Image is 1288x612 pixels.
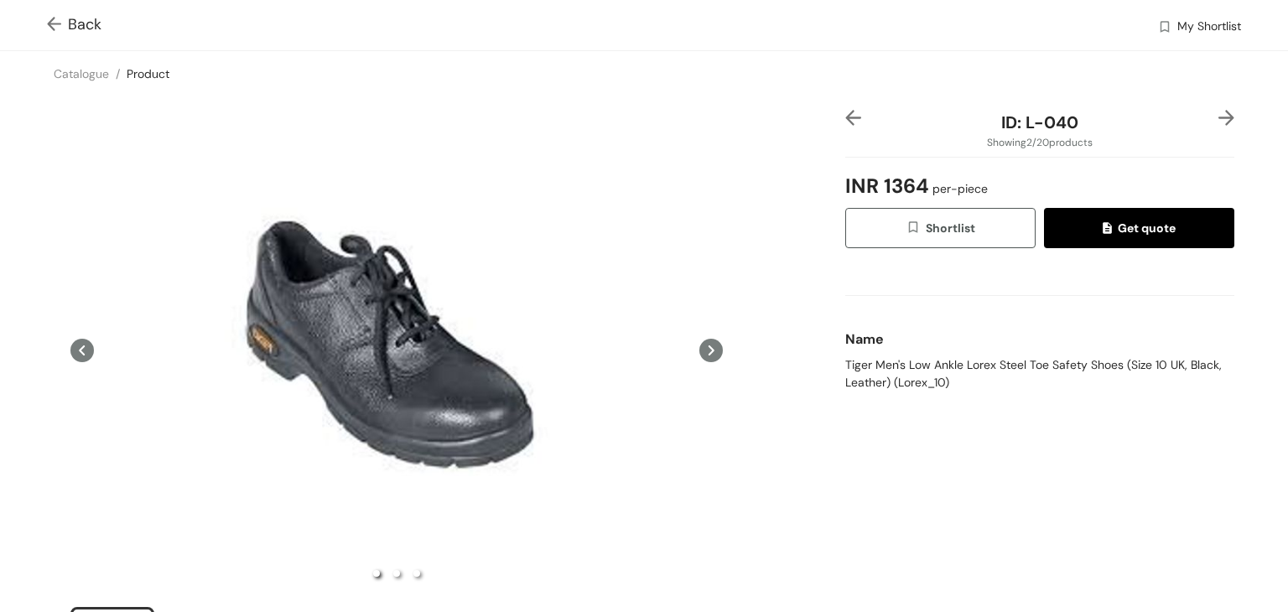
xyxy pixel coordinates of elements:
span: My Shortlist [1177,18,1241,38]
li: slide item 3 [413,570,420,577]
img: quote [1103,222,1117,237]
button: wishlistShortlist [845,208,1036,248]
span: Shortlist [906,219,975,238]
img: left [845,110,861,126]
a: Product [127,66,169,81]
li: slide item 1 [373,570,380,577]
div: Tiger Men's Low Ankle Lorex Steel Toe Safety Shoes (Size 10 UK, Black, Leather) (Lorex_10) [845,356,1234,392]
img: wishlist [1157,19,1172,37]
span: per-piece [929,181,988,196]
span: Get quote [1103,219,1175,237]
li: slide item 2 [393,570,400,577]
span: Showing 2 / 20 products [987,135,1093,150]
span: ID: L-040 [1001,112,1078,133]
span: Back [47,13,101,36]
span: / [116,66,120,81]
img: right [1218,110,1234,126]
img: Go back [47,17,68,34]
button: quoteGet quote [1044,208,1234,248]
span: INR 1364 [845,164,988,208]
img: wishlist [906,220,926,238]
a: Catalogue [54,66,109,81]
div: Name [845,323,1234,356]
